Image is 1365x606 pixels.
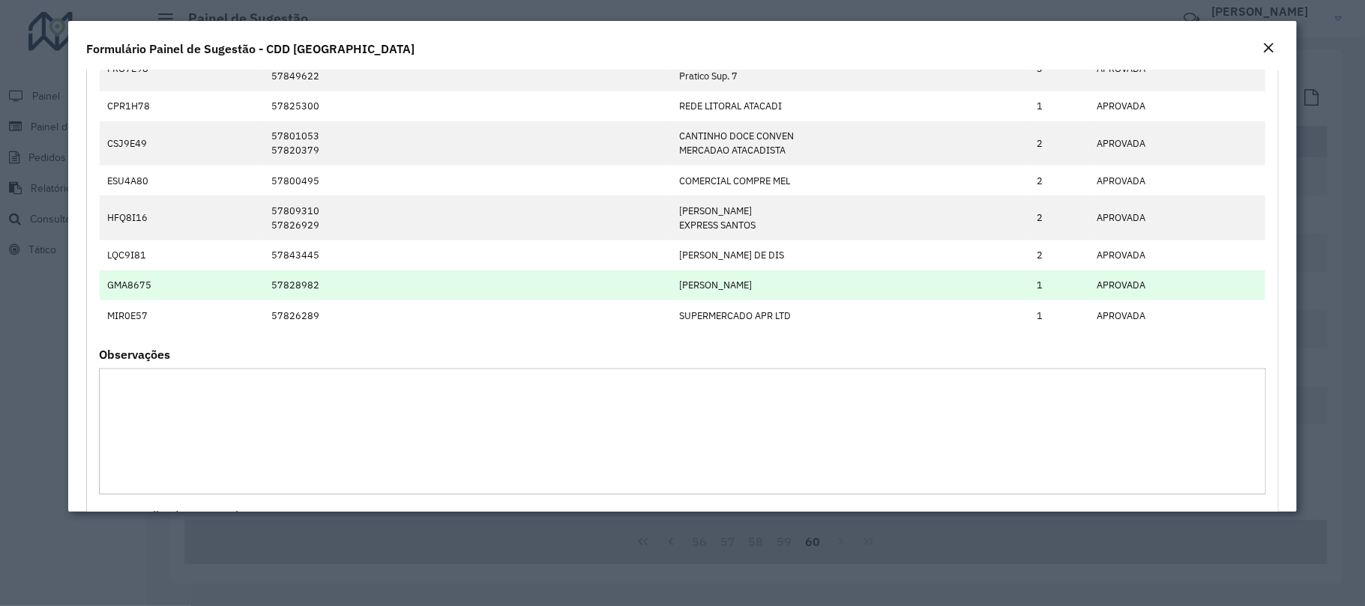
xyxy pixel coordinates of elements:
td: CANTINHO DOCE CONVEN MERCADAO ATACADISTA [672,121,1029,166]
td: [PERSON_NAME] EXPRESS SANTOS [672,196,1029,240]
td: 1 [1029,270,1089,300]
td: APROVADA [1089,240,1266,270]
td: COMERCIAL COMPRE MEL [672,166,1029,196]
td: APROVADA [1089,91,1266,121]
td: 1 [1029,91,1089,121]
td: 57801053 57820379 [264,121,672,166]
div: Mapas Sugeridos: Placa-Cliente [86,8,1279,568]
td: CPR1H78 [100,91,264,121]
td: CSJ9E49 [100,121,264,166]
td: 57800495 [264,166,672,196]
em: Fechar [1262,42,1274,54]
td: SUPERMERCADO APR LTD [672,300,1029,330]
td: 57826289 [264,300,672,330]
td: 2 [1029,166,1089,196]
span: Aplicada Automaticamente [PERSON_NAME] [DATE] [99,508,292,559]
td: REDE LITORAL ATACADI [672,91,1029,121]
strong: Status: [99,508,139,523]
h4: Formulário Painel de Sugestão - CDD [GEOGRAPHIC_DATA] [86,40,415,58]
td: APROVADA [1089,300,1266,330]
td: MIR0E57 [100,300,264,330]
td: [PERSON_NAME] DE DIS [672,240,1029,270]
td: 2 [1029,240,1089,270]
td: 57809310 57826929 [264,196,672,240]
td: APROVADA [1089,166,1266,196]
td: [PERSON_NAME] [672,270,1029,300]
td: 57828982 [264,270,672,300]
td: 57843445 [264,240,672,270]
label: Observações [99,345,170,363]
button: Close [1258,39,1279,58]
td: 2 [1029,121,1089,166]
td: 1 [1029,300,1089,330]
td: HFQ8I16 [100,196,264,240]
td: LQC9I81 [100,240,264,270]
td: 57825300 [264,91,672,121]
td: APROVADA [1089,121,1266,166]
td: 2 [1029,196,1089,240]
td: APROVADA [1089,196,1266,240]
td: GMA8675 [100,270,264,300]
td: ESU4A80 [100,166,264,196]
td: APROVADA [1089,270,1266,300]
